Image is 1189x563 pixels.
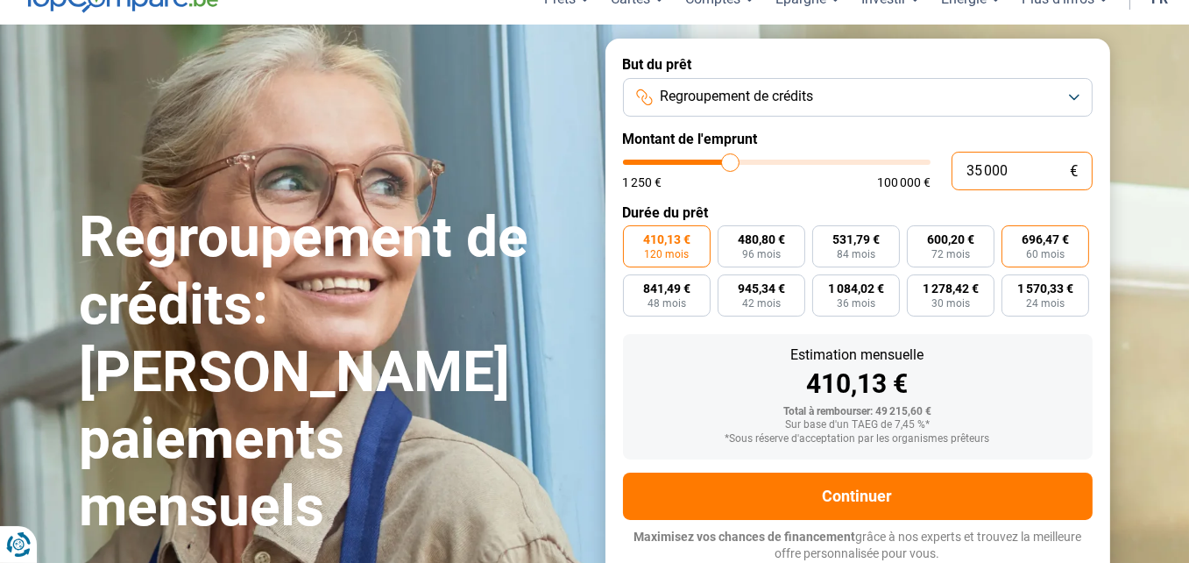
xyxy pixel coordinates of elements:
span: Regroupement de crédits [660,87,813,106]
span: 1 250 € [623,176,662,189]
span: 84 mois [837,249,875,260]
div: Total à rembourser: 49 215,60 € [637,406,1079,418]
span: 72 mois [931,249,970,260]
button: Regroupement de crédits [623,78,1093,117]
button: Continuer [623,473,1093,520]
span: 696,47 € [1022,233,1069,246]
span: 1 570,33 € [1017,282,1073,295]
span: 100 000 € [877,176,931,189]
span: 48 mois [648,298,686,309]
span: 410,13 € [643,233,690,246]
span: 30 mois [931,298,970,309]
span: 42 mois [742,298,781,309]
span: 36 mois [837,298,875,309]
div: Estimation mensuelle [637,348,1079,362]
span: 1 084,02 € [828,282,884,295]
span: 24 mois [1026,298,1065,309]
span: 600,20 € [927,233,974,246]
span: 1 278,42 € [923,282,979,295]
span: Maximisez vos chances de financement [633,530,855,544]
div: 410,13 € [637,371,1079,397]
label: Montant de l'emprunt [623,131,1093,147]
span: € [1071,164,1079,179]
p: grâce à nos experts et trouvez la meilleure offre personnalisée pour vous. [623,529,1093,563]
span: 120 mois [644,249,689,260]
label: Durée du prêt [623,204,1093,221]
span: 531,79 € [832,233,880,246]
div: Sur base d'un TAEG de 7,45 %* [637,419,1079,431]
span: 480,80 € [738,233,785,246]
h1: Regroupement de crédits: [PERSON_NAME] paiements mensuels [80,204,584,541]
span: 841,49 € [643,282,690,295]
span: 96 mois [742,249,781,260]
span: 60 mois [1026,249,1065,260]
span: 945,34 € [738,282,785,295]
div: *Sous réserve d'acceptation par les organismes prêteurs [637,433,1079,445]
label: But du prêt [623,56,1093,73]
